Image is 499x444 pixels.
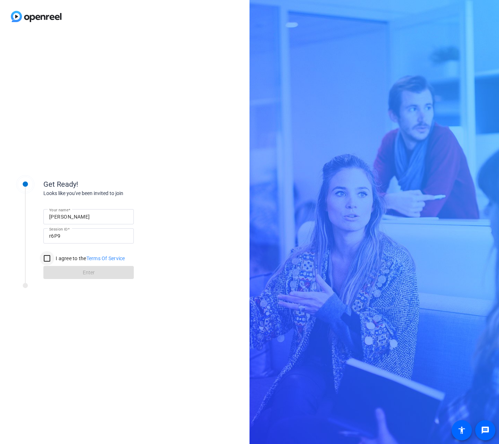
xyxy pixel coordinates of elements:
div: Looks like you've been invited to join [43,190,188,197]
mat-icon: accessibility [457,426,466,435]
a: Terms Of Service [86,255,125,261]
mat-label: Session ID [49,227,68,231]
label: I agree to the [54,255,125,262]
div: Get Ready! [43,179,188,190]
mat-icon: message [481,426,490,435]
mat-label: Your name [49,208,68,212]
